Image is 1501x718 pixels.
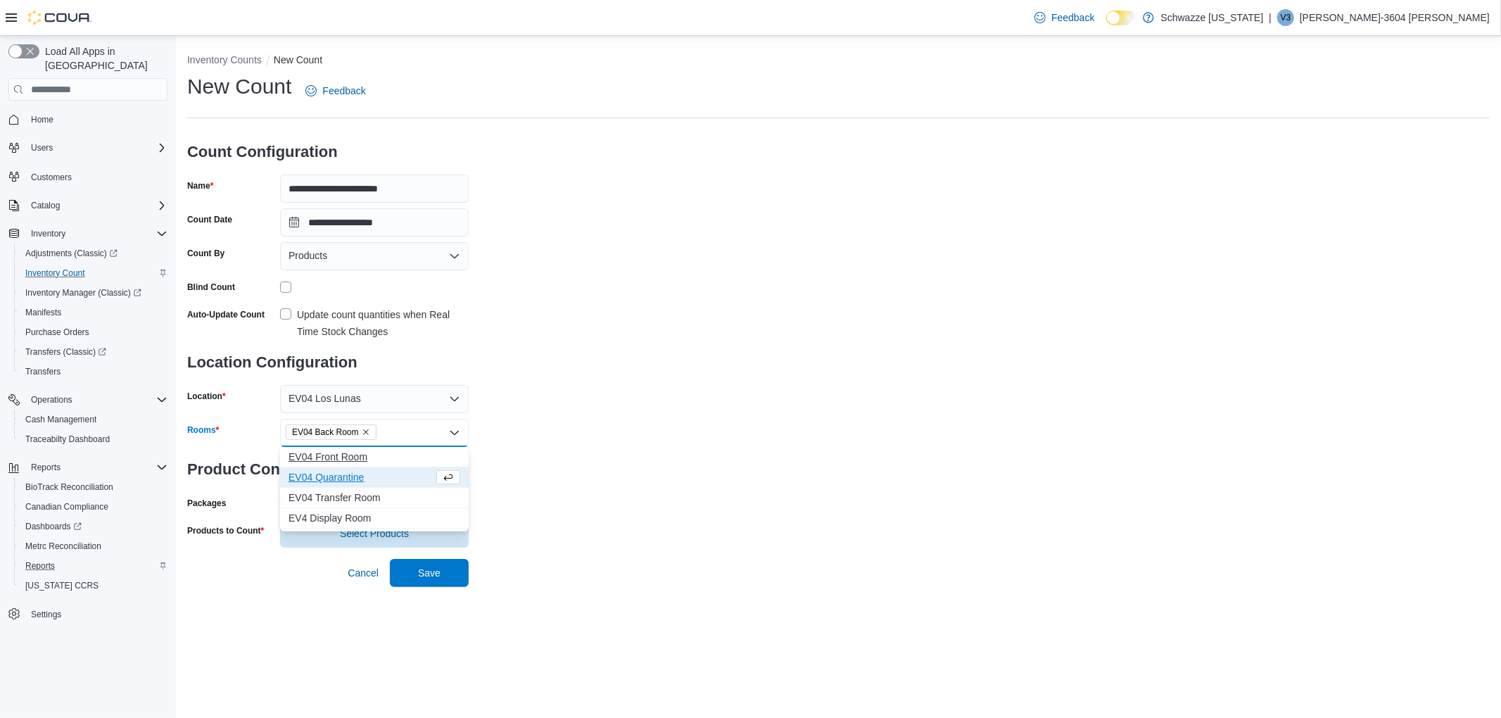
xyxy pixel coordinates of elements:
[25,541,101,552] span: Metrc Reconciliation
[289,470,433,484] span: EV04 Quarantine
[20,284,167,301] span: Inventory Manager (Classic)
[280,208,469,237] input: Press the down key to open a popover containing a calendar.
[280,447,469,529] div: Choose from the following options
[28,11,91,25] img: Cova
[20,558,167,574] span: Reports
[20,265,167,282] span: Inventory Count
[289,390,361,407] span: EV04 Los Lunas
[20,498,167,515] span: Canadian Compliance
[14,576,173,596] button: [US_STATE] CCRS
[322,84,365,98] span: Feedback
[14,477,173,497] button: BioTrack Reconciliation
[25,606,67,623] a: Settings
[39,44,167,73] span: Load All Apps in [GEOGRAPHIC_DATA]
[20,245,167,262] span: Adjustments (Classic)
[20,479,119,496] a: BioTrack Reconciliation
[20,324,95,341] a: Purchase Orders
[20,538,107,555] a: Metrc Reconciliation
[25,560,55,572] span: Reports
[25,346,106,358] span: Transfers (Classic)
[31,228,65,239] span: Inventory
[362,428,370,436] button: Remove EV04 Back Room from selection in this group
[14,362,173,382] button: Transfers
[1269,9,1272,26] p: |
[187,180,213,191] label: Name
[3,458,173,477] button: Reports
[3,166,173,187] button: Customers
[280,519,469,548] button: Select Products
[20,245,123,262] a: Adjustments (Classic)
[3,224,173,244] button: Inventory
[187,130,469,175] h3: Count Configuration
[449,427,460,439] button: Close list of options
[300,77,371,105] a: Feedback
[20,431,167,448] span: Traceabilty Dashboard
[187,54,262,65] button: Inventory Counts
[20,411,167,428] span: Cash Management
[25,459,66,476] button: Reports
[3,604,173,624] button: Settings
[14,303,173,322] button: Manifests
[25,434,110,445] span: Traceabilty Dashboard
[289,491,460,505] span: EV04 Transfer Room
[274,54,322,65] button: New Count
[20,304,67,321] a: Manifests
[187,340,469,385] h3: Location Configuration
[31,142,53,153] span: Users
[14,342,173,362] a: Transfers (Classic)
[25,580,99,591] span: [US_STATE] CCRS
[25,501,108,512] span: Canadian Compliance
[20,479,167,496] span: BioTrack Reconciliation
[280,488,469,508] button: EV04 Transfer Room
[25,267,85,279] span: Inventory Count
[31,114,53,125] span: Home
[14,410,173,429] button: Cash Management
[25,521,82,532] span: Dashboards
[25,197,65,214] button: Catalog
[187,447,469,492] h3: Product Configuration
[280,508,469,529] button: EV4 Display Room
[289,247,327,264] span: Products
[280,467,469,488] button: EV04 Quarantine
[25,248,118,259] span: Adjustments (Classic)
[280,447,469,467] button: EV04 Front Room
[25,414,96,425] span: Cash Management
[25,139,58,156] button: Users
[1029,4,1100,32] a: Feedback
[1300,9,1490,26] p: [PERSON_NAME]-3604 [PERSON_NAME]
[3,196,173,215] button: Catalog
[187,498,226,509] label: Packages
[14,556,173,576] button: Reports
[14,263,173,283] button: Inventory Count
[25,169,77,186] a: Customers
[1277,9,1294,26] div: Vincent-3604 Valencia
[1051,11,1094,25] span: Feedback
[25,391,167,408] span: Operations
[292,425,359,439] span: EV04 Back Room
[25,605,167,623] span: Settings
[20,518,167,535] span: Dashboards
[20,265,91,282] a: Inventory Count
[20,577,167,594] span: Washington CCRS
[8,103,167,661] nav: Complex example
[14,244,173,263] a: Adjustments (Classic)
[14,429,173,449] button: Traceabilty Dashboard
[25,327,89,338] span: Purchase Orders
[1161,9,1264,26] p: Schwazze [US_STATE]
[418,566,441,580] span: Save
[348,566,379,580] span: Cancel
[31,172,72,183] span: Customers
[25,111,59,128] a: Home
[187,53,1490,70] nav: An example of EuiBreadcrumbs
[187,248,224,259] label: Count By
[25,481,113,493] span: BioTrack Reconciliation
[449,393,460,405] button: Open list of options
[20,498,114,515] a: Canadian Compliance
[25,111,167,128] span: Home
[20,344,112,360] a: Transfers (Classic)
[286,424,376,440] span: EV04 Back Room
[31,394,72,405] span: Operations
[449,251,460,262] button: Open list of options
[187,391,226,402] label: Location
[340,527,409,541] span: Select Products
